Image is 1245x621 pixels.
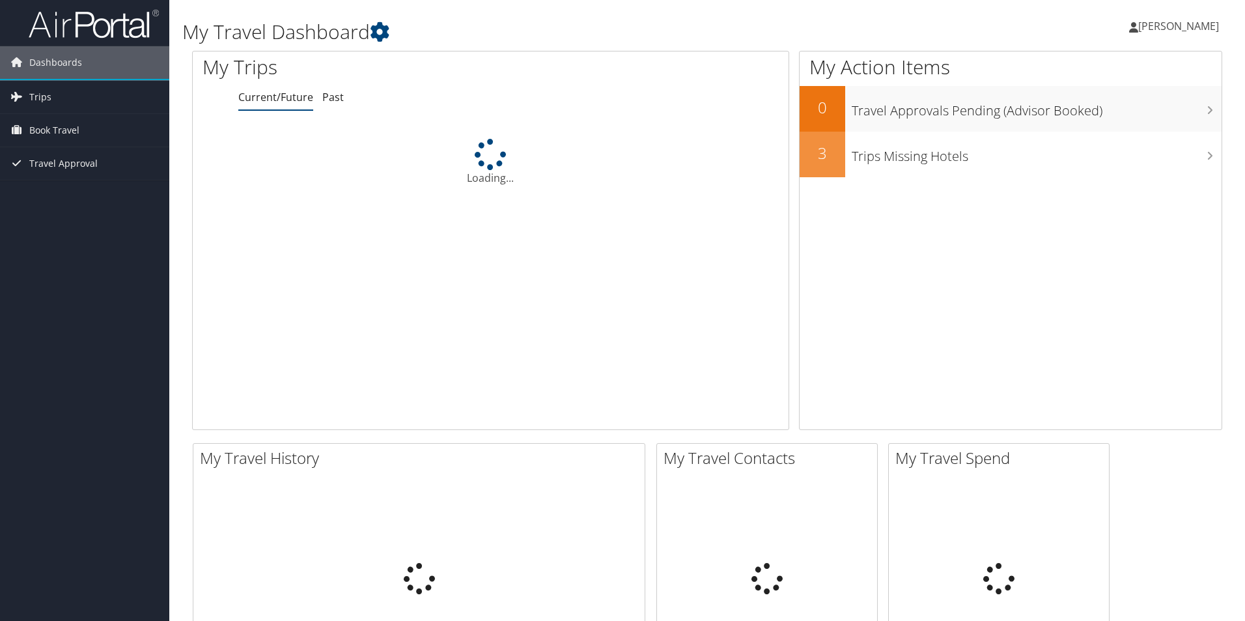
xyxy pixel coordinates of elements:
h1: My Action Items [800,53,1222,81]
h2: 3 [800,142,845,164]
a: 3Trips Missing Hotels [800,132,1222,177]
span: [PERSON_NAME] [1138,19,1219,33]
a: 0Travel Approvals Pending (Advisor Booked) [800,86,1222,132]
span: Trips [29,81,51,113]
h3: Travel Approvals Pending (Advisor Booked) [852,95,1222,120]
h2: My Travel History [200,447,645,469]
h3: Trips Missing Hotels [852,141,1222,166]
h1: My Trips [203,53,531,81]
span: Dashboards [29,46,82,79]
div: Loading... [193,139,789,186]
h2: 0 [800,96,845,119]
span: Travel Approval [29,147,98,180]
img: airportal-logo.png [29,8,159,39]
h2: My Travel Contacts [664,447,877,469]
h1: My Travel Dashboard [182,18,882,46]
a: Current/Future [238,90,313,104]
span: Book Travel [29,114,79,147]
a: [PERSON_NAME] [1129,7,1232,46]
h2: My Travel Spend [895,447,1109,469]
a: Past [322,90,344,104]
